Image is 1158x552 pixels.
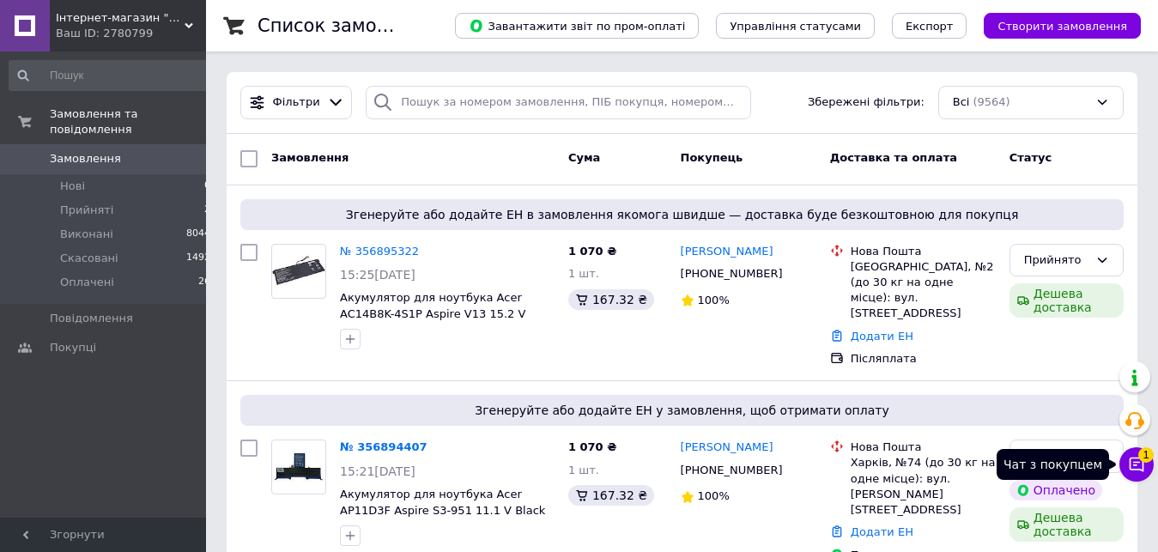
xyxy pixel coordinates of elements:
span: Замовлення [50,151,121,167]
button: Створити замовлення [984,13,1141,39]
span: Нові [60,179,85,194]
div: Ваш ID: 2780799 [56,26,206,41]
a: [PERSON_NAME] [681,440,773,456]
span: Всі [953,94,970,111]
span: Покупець [681,151,743,164]
span: Cума [568,151,600,164]
span: Експорт [906,20,954,33]
span: 1492 [186,251,210,266]
span: Повідомлення [50,311,133,326]
span: Доставка та оплата [830,151,957,164]
a: Акумулятор для ноутбука Acer AP11D3F Aspire S3-951 11.1 V Black 3280mAh OEM [340,488,545,532]
span: 15:25[DATE] [340,268,415,282]
span: Замовлення [271,151,349,164]
div: Нова Пошта [851,440,996,455]
span: 1 шт. [568,464,599,476]
a: [PERSON_NAME] [681,244,773,260]
span: Статус [1009,151,1052,164]
input: Пошук за номером замовлення, ПІБ покупця, номером телефону, Email, номером накладної [366,86,750,119]
div: Післяплата [851,351,996,367]
a: № 356894407 [340,440,427,453]
img: Фото товару [272,447,325,488]
a: Акумулятор для ноутбука Acer AC14B8K-4S1P Aspire V13 15.2 V Black 2600mAh Orig [340,291,525,336]
span: Інтернет-магазин "SmartPart" [56,10,185,26]
span: 1 070 ₴ [568,440,616,453]
span: Збережені фільтри: [808,94,925,111]
span: 26 [198,275,210,290]
span: Прийняті [60,203,113,218]
span: 1 шт. [568,267,599,280]
span: (9564) [973,95,1009,108]
div: 167.32 ₴ [568,485,654,506]
div: [PHONE_NUMBER] [677,459,786,482]
button: Експорт [892,13,967,39]
span: Створити замовлення [997,20,1127,33]
div: [GEOGRAPHIC_DATA], №2 (до 30 кг на одне місце): вул. [STREET_ADDRESS] [851,259,996,322]
button: Завантажити звіт по пром-оплаті [455,13,699,39]
span: 1 070 ₴ [568,245,616,258]
div: Харків, №74 (до 30 кг на одне місце): вул. [PERSON_NAME][STREET_ADDRESS] [851,455,996,518]
span: 100% [698,489,730,502]
input: Пошук [9,60,212,91]
span: Оплачені [60,275,114,290]
span: Згенеруйте або додайте ЕН в замовлення якомога швидше — доставка буде безкоштовною для покупця [247,206,1117,223]
span: 2 [204,203,210,218]
div: Оплачено [1009,480,1102,500]
a: Додати ЕН [851,525,913,538]
span: 15:21[DATE] [340,464,415,478]
div: Чат з покупцем [997,449,1109,480]
div: Нова Пошта [851,244,996,259]
span: 1 [1138,447,1154,463]
span: Фільтри [273,94,320,111]
button: Управління статусами [716,13,875,39]
span: 100% [698,294,730,306]
div: Прийнято [1024,252,1088,270]
span: 0 [204,179,210,194]
a: Створити замовлення [967,19,1141,32]
span: Скасовані [60,251,118,266]
span: Покупці [50,340,96,355]
span: Виконані [60,227,113,242]
a: № 356895322 [340,245,419,258]
div: [PHONE_NUMBER] [677,263,786,285]
div: Дешева доставка [1009,507,1124,542]
img: Фото товару [272,252,325,290]
span: Управління статусами [730,20,861,33]
div: Дешева доставка [1009,283,1124,318]
div: 167.32 ₴ [568,289,654,310]
h1: Список замовлень [258,15,432,36]
a: Додати ЕН [851,330,913,343]
span: Згенеруйте або додайте ЕН у замовлення, щоб отримати оплату [247,402,1117,419]
span: Завантажити звіт по пром-оплаті [469,18,685,33]
button: Чат з покупцем1 [1119,447,1154,482]
a: Фото товару [271,440,326,494]
span: 8044 [186,227,210,242]
div: Оплачено [1024,447,1088,465]
span: Замовлення та повідомлення [50,106,206,137]
a: Фото товару [271,244,326,299]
